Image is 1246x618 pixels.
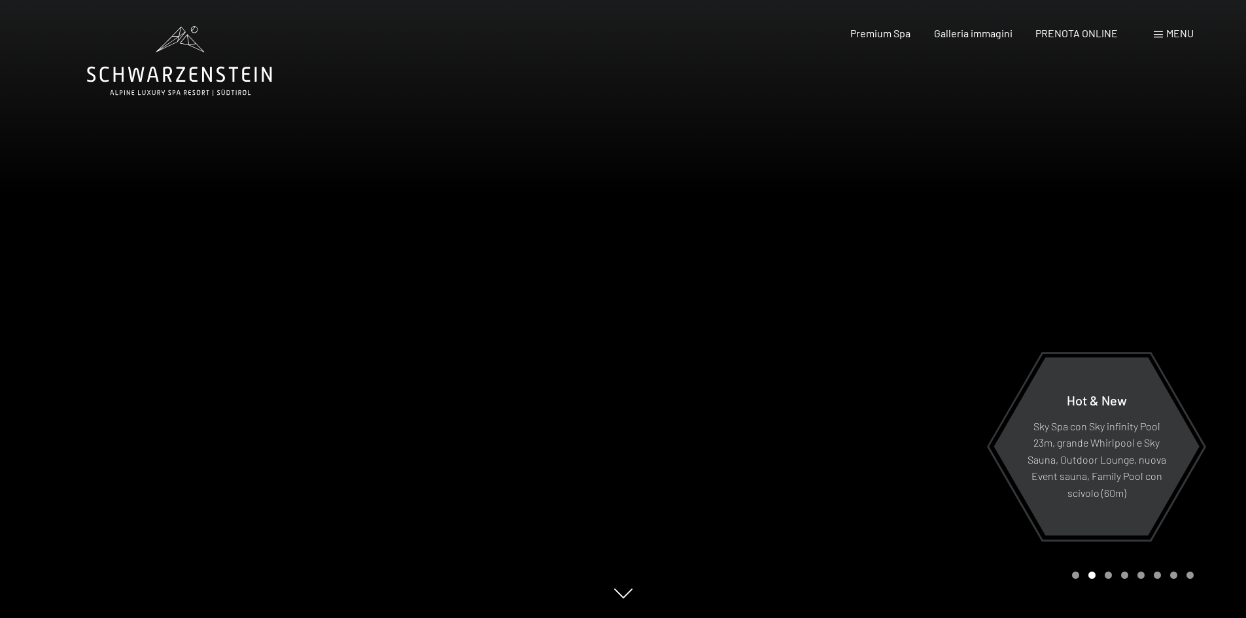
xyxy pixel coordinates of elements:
div: Carousel Page 3 [1105,572,1112,579]
div: Carousel Page 6 [1154,572,1161,579]
a: Hot & New Sky Spa con Sky infinity Pool 23m, grande Whirlpool e Sky Sauna, Outdoor Lounge, nuova ... [993,356,1200,536]
span: Menu [1166,27,1194,39]
div: Carousel Page 7 [1170,572,1177,579]
p: Sky Spa con Sky infinity Pool 23m, grande Whirlpool e Sky Sauna, Outdoor Lounge, nuova Event saun... [1026,417,1168,501]
div: Carousel Page 1 [1072,572,1079,579]
div: Carousel Page 4 [1121,572,1128,579]
div: Carousel Page 2 (Current Slide) [1088,572,1096,579]
a: Premium Spa [850,27,910,39]
span: Hot & New [1067,392,1127,407]
a: PRENOTA ONLINE [1035,27,1118,39]
div: Carousel Page 5 [1137,572,1145,579]
a: Galleria immagini [934,27,1012,39]
div: Carousel Pagination [1067,572,1194,579]
div: Carousel Page 8 [1186,572,1194,579]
